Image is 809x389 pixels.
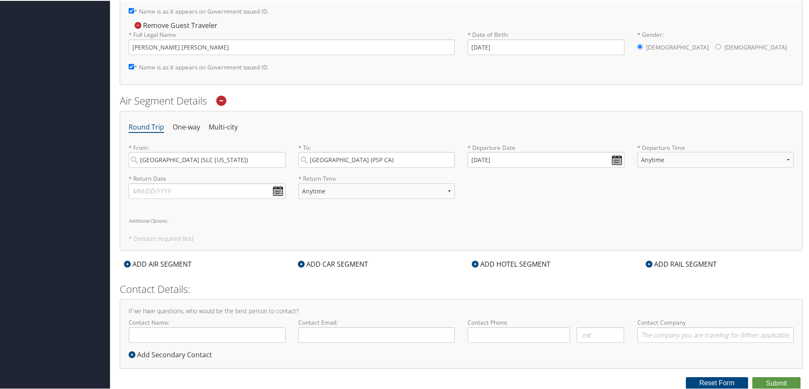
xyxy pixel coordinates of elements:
h2: Air Segment Details [120,93,803,107]
label: * Return Date [129,174,286,182]
label: Contact Email: [298,317,455,342]
input: Contact Email: [298,326,455,342]
input: * Gender:[DEMOGRAPHIC_DATA][DEMOGRAPHIC_DATA] [637,43,643,49]
li: Round Trip [129,119,164,134]
input: Contact Name: [129,326,286,342]
button: Submit [752,376,801,389]
label: * Name is as it appears on Government issued ID. [129,3,269,18]
div: ADD RAIL SEGMENT [641,258,721,268]
label: [DEMOGRAPHIC_DATA] [646,39,709,55]
label: Contact Phone [468,317,625,326]
label: * Departure Date [468,143,625,151]
input: City or Airport Code [298,151,455,167]
div: ADD AIR SEGMENT [120,258,196,268]
input: * Name is as it appears on Government issued ID. [129,7,134,13]
label: * Full Legal Name [129,30,455,54]
input: * Name is as it appears on Government issued ID. [129,63,134,69]
label: * To: [298,143,455,167]
div: ADD CAR SEGMENT [294,258,372,268]
li: One-way [173,119,200,134]
select: * Departure Time [637,151,794,167]
input: .ext [577,326,625,342]
div: Remove Guest Traveler [129,20,222,29]
label: * From: [129,143,286,167]
label: * Return Time [298,174,455,182]
h5: * Denotes required field [129,235,794,241]
label: * Name is as it appears on Government issued ID. [129,58,269,74]
label: Contact Name: [129,317,286,342]
label: * Departure Time [637,143,794,174]
input: MM/DD/YYYY [468,151,625,167]
h4: If we have questions, who would be the best person to contact? [129,307,794,313]
input: MM/DD/YYYY [129,182,286,198]
input: Contact Company [637,326,794,342]
button: Reset Form [686,376,748,388]
label: * Gender: [637,30,794,55]
h2: Contact Details: [120,281,803,295]
input: * Gender:[DEMOGRAPHIC_DATA][DEMOGRAPHIC_DATA] [715,43,721,49]
input: * Date of Birth: [468,39,625,54]
div: Add Secondary Contact [129,349,216,359]
input: * Full Legal Name [129,39,455,54]
label: Contact Company [637,317,794,342]
input: City or Airport Code [129,151,286,167]
label: [DEMOGRAPHIC_DATA] [724,39,787,55]
label: * Date of Birth: [468,30,625,54]
li: Multi-city [209,119,238,134]
h6: Additional Options: [129,218,794,222]
div: ADD HOTEL SEGMENT [468,258,555,268]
